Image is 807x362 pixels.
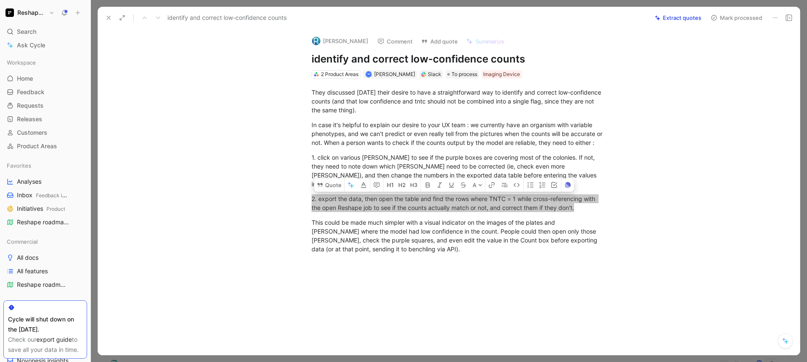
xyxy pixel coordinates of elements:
div: CommercialAll docsAll featuresReshape roadmap [3,235,87,291]
div: Slack [428,70,441,79]
div: To process [446,70,479,79]
a: Releases [3,113,87,125]
a: Customers [3,126,87,139]
h1: Reshape Platform [17,9,46,16]
a: All features [3,265,87,278]
a: export guide [36,336,72,343]
a: Ask Cycle [3,39,87,52]
span: All docs [17,253,38,262]
button: Extract quotes [651,12,705,24]
span: identify and correct low-confidence counts [167,13,287,23]
button: Add quote [417,35,462,47]
img: logo [312,37,320,45]
span: Search [17,27,36,37]
a: Analyses [3,175,87,188]
span: Home [17,74,33,83]
a: InitiativesProduct [3,202,87,215]
a: InboxFeedback inboxes [3,189,87,201]
span: To process [451,70,477,79]
div: Workspace [3,56,87,69]
a: Feedback [3,86,87,98]
div: Commercial [3,235,87,248]
span: Releases [17,115,42,123]
span: Feedback inboxes [36,192,79,199]
div: Check our to save all your data in time. [8,335,82,355]
h1: identify and correct low-confidence counts [312,52,604,66]
span: Ask Cycle [17,40,45,50]
a: Requests [3,99,87,112]
button: Reshape PlatformReshape Platform [3,7,57,19]
div: They discussed [DATE] their desire to have a straightforward way to identify and correct low-conf... [312,88,604,114]
button: logo[PERSON_NAME] [308,35,372,47]
span: All features [17,267,48,275]
button: A [470,178,485,192]
span: Customers [17,128,47,137]
a: Reshape roadmap [3,278,87,291]
span: Requests [17,101,44,110]
span: Initiatives [17,204,65,213]
button: Quote [314,178,344,192]
span: Product [47,206,65,212]
a: Reshape roadmapCommercial [3,216,87,229]
div: Search [3,25,87,38]
div: In case it's helpful to explain our desire to your UX team : we currently have an organism with v... [312,120,604,147]
span: Workspace [7,58,36,67]
a: Product Areas [3,140,87,152]
span: Inbox [17,191,68,200]
div: Elephant feedback boards [3,298,87,310]
span: [PERSON_NAME] [374,71,415,77]
a: Home [3,72,87,85]
button: Summarize [462,35,508,47]
div: Imaging Device [483,70,520,79]
span: Favorites [7,161,31,170]
div: W [367,72,371,77]
span: Analyses [17,177,41,186]
span: Feedback [17,88,44,96]
div: 2 Product Areas [321,70,358,79]
span: Commercial [7,237,38,246]
span: Summarize [476,38,504,45]
div: This could be made much simpler with a visual indicator on the images of the plates and [PERSON_N... [312,218,604,253]
a: All docs [3,251,87,264]
span: Product Areas [17,142,57,150]
button: Mark processed [707,12,766,24]
button: Comment [374,35,416,47]
span: Reshape roadmap [17,218,71,227]
div: 1. click on various [PERSON_NAME] to see if the purple boxes are covering most of the colonies. I... [312,153,604,188]
span: Reshape roadmap [17,280,66,289]
div: Favorites [3,159,87,172]
img: Reshape Platform [5,8,14,17]
div: 2. export the data, then open the table and find the rows where TNTC = 1 while cross-referencing ... [312,194,604,212]
div: Cycle will shut down on the [DATE]. [8,314,82,335]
